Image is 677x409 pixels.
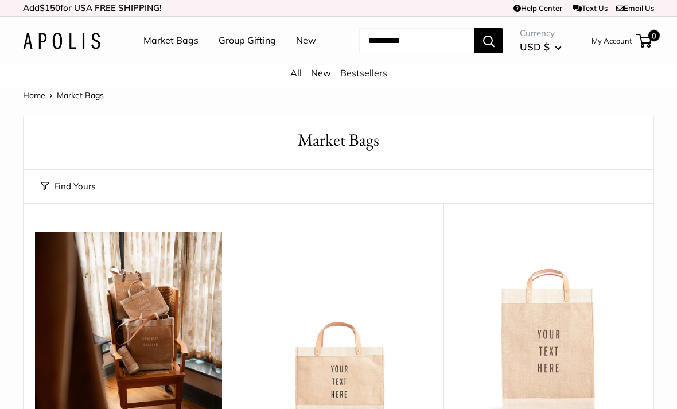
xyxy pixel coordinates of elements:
span: $150 [40,2,60,13]
span: 0 [648,30,660,41]
span: Market Bags [57,90,104,100]
nav: Breadcrumb [23,88,104,103]
a: Bestsellers [340,67,387,79]
a: Home [23,90,45,100]
span: Currency [520,25,562,41]
button: USD $ [520,38,562,56]
button: Search [474,28,503,53]
a: All [290,67,302,79]
a: My Account [592,34,632,48]
a: Help Center [513,3,562,13]
img: Apolis [23,33,100,49]
span: USD $ [520,41,550,53]
a: Group Gifting [219,32,276,49]
a: Market Bags [143,32,199,49]
a: 0 [637,34,652,48]
h1: Market Bags [41,128,636,153]
a: Text Us [573,3,608,13]
a: New [296,32,316,49]
button: Find Yours [41,178,95,194]
input: Search... [359,28,474,53]
a: New [311,67,331,79]
a: Email Us [616,3,654,13]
